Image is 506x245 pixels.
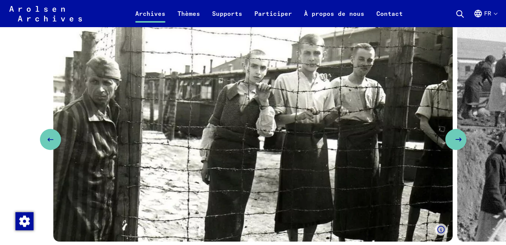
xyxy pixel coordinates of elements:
button: Français, sélection de la langue [474,9,497,27]
a: Contact [370,9,409,27]
a: Participer [248,9,298,27]
figure: 1 / 5 [53,17,453,242]
button: Afficher la légende [435,224,447,236]
button: Next slide [445,129,466,150]
nav: Principal [129,5,409,23]
a: Archives [129,9,171,27]
a: À propos de nous [298,9,370,27]
img: Modification du consentement [15,212,34,230]
a: Supports [206,9,248,27]
button: Previous slide [40,129,61,150]
a: Thèmes [171,9,206,27]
